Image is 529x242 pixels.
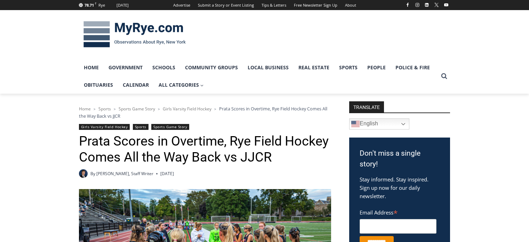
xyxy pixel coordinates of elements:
a: Girls Varsity Field Hockey [79,124,130,130]
a: Government [104,59,147,76]
p: Stay informed. Stay inspired. Sign up now for our daily newsletter. [360,175,440,200]
img: MyRye.com [79,16,190,53]
span: > [158,107,160,111]
a: Facebook [403,1,412,9]
label: Email Address [360,205,436,218]
a: YouTube [442,1,450,9]
strong: TRANSLATE [349,101,384,112]
a: People [362,59,391,76]
span: Prata Scores in Overtime, Rye Field Hockey Comes All the Way Back vs JJCR [79,106,327,119]
a: English [349,118,409,130]
div: Rye [98,2,105,8]
h3: Don't miss a single story! [360,148,440,170]
img: Charlie Morris headshot PROFESSIONAL HEADSHOT [79,169,88,178]
a: X [432,1,441,9]
a: Sports [98,106,111,112]
span: By [90,170,95,177]
a: Girls Varsity Field Hockey [163,106,211,112]
nav: Primary Navigation [79,59,438,94]
a: Real Estate [294,59,334,76]
h1: Prata Scores in Overtime, Rye Field Hockey Comes All the Way Back vs JJCR [79,133,331,165]
a: Sports Game Story [119,106,155,112]
nav: Breadcrumbs [79,105,331,119]
span: > [114,107,116,111]
div: [DATE] [117,2,129,8]
a: Schools [147,59,180,76]
a: Instagram [413,1,422,9]
span: > [214,107,216,111]
span: > [94,107,96,111]
a: Sports Game Story [151,124,189,130]
a: Calendar [118,76,154,94]
a: Community Groups [180,59,243,76]
span: F [95,1,96,5]
a: Sports [133,124,149,130]
time: [DATE] [160,170,174,177]
a: [PERSON_NAME], Staff Writer [96,171,153,177]
a: Linkedin [423,1,431,9]
a: Local Business [243,59,294,76]
button: View Search Form [438,70,450,83]
a: Home [79,59,104,76]
a: Police & Fire [391,59,435,76]
span: 78.71 [85,2,94,8]
a: Home [79,106,91,112]
a: Obituaries [79,76,118,94]
a: All Categories [154,76,209,94]
img: en [351,120,360,128]
span: All Categories [159,81,204,89]
a: Author image [79,169,88,178]
a: Sports [334,59,362,76]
